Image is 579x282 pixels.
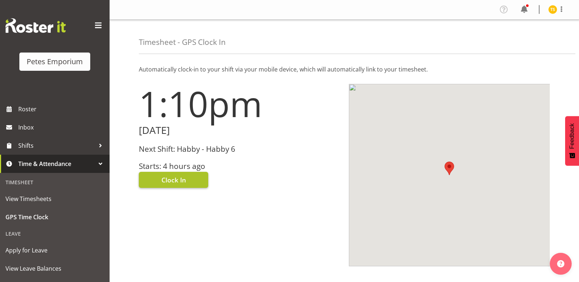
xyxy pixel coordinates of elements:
[5,212,104,223] span: GPS Time Clock
[5,193,104,204] span: View Timesheets
[5,245,104,256] span: Apply for Leave
[2,208,108,226] a: GPS Time Clock
[5,263,104,274] span: View Leave Balances
[2,259,108,278] a: View Leave Balances
[569,123,575,149] span: Feedback
[18,158,95,169] span: Time & Attendance
[139,162,340,170] h3: Starts: 4 hours ago
[18,140,95,151] span: Shifts
[27,56,83,67] div: Petes Emporium
[557,260,564,267] img: help-xxl-2.png
[139,38,226,46] h4: Timesheet - GPS Clock In
[161,175,186,185] span: Clock In
[5,18,66,33] img: Rosterit website logo
[18,122,106,133] span: Inbox
[139,125,340,136] h2: [DATE]
[139,84,340,123] h1: 1:10pm
[139,65,550,74] p: Automatically clock-in to your shift via your mobile device, which will automatically link to you...
[565,116,579,166] button: Feedback - Show survey
[548,5,557,14] img: tamara-straker11292.jpg
[2,190,108,208] a: View Timesheets
[139,172,208,188] button: Clock In
[18,104,106,115] span: Roster
[2,175,108,190] div: Timesheet
[139,145,340,153] h3: Next Shift: Habby - Habby 6
[2,241,108,259] a: Apply for Leave
[2,226,108,241] div: Leave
